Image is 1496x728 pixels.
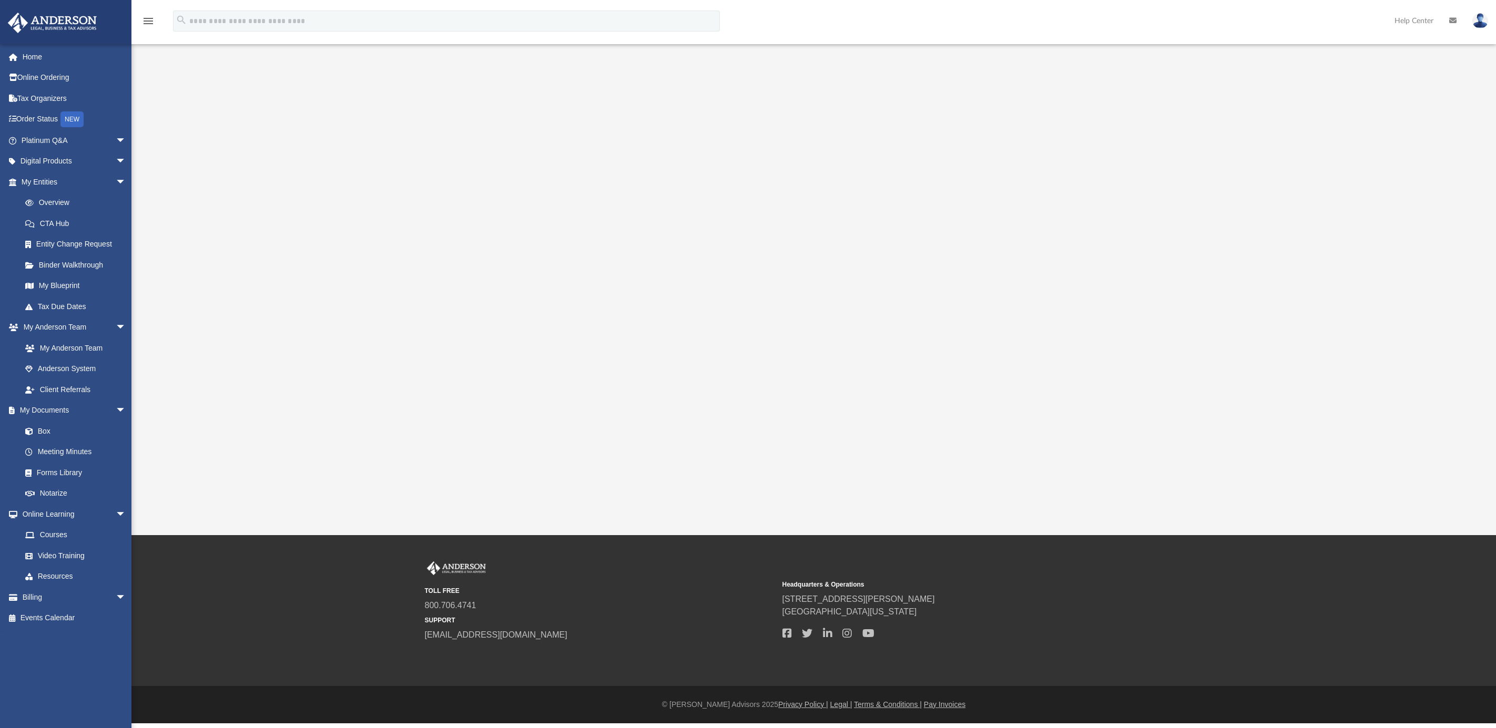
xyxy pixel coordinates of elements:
[7,130,142,151] a: Platinum Q&Aarrow_drop_down
[7,317,137,338] a: My Anderson Teamarrow_drop_down
[782,607,917,616] a: [GEOGRAPHIC_DATA][US_STATE]
[116,130,137,151] span: arrow_drop_down
[116,171,137,193] span: arrow_drop_down
[778,700,828,709] a: Privacy Policy |
[924,700,965,709] a: Pay Invoices
[116,587,137,608] span: arrow_drop_down
[15,483,137,504] a: Notarize
[7,587,142,608] a: Billingarrow_drop_down
[15,213,142,234] a: CTA Hub
[7,400,137,421] a: My Documentsarrow_drop_down
[131,699,1496,710] div: © [PERSON_NAME] Advisors 2025
[7,504,137,525] a: Online Learningarrow_drop_down
[116,317,137,339] span: arrow_drop_down
[15,275,137,296] a: My Blueprint
[142,20,155,27] a: menu
[116,504,137,525] span: arrow_drop_down
[425,630,567,639] a: [EMAIL_ADDRESS][DOMAIN_NAME]
[15,254,142,275] a: Binder Walkthrough
[854,700,922,709] a: Terms & Conditions |
[7,46,142,67] a: Home
[7,88,142,109] a: Tax Organizers
[425,561,488,575] img: Anderson Advisors Platinum Portal
[15,421,131,442] a: Box
[5,13,100,33] img: Anderson Advisors Platinum Portal
[425,586,775,596] small: TOLL FREE
[830,700,852,709] a: Legal |
[15,296,142,317] a: Tax Due Dates
[15,566,137,587] a: Resources
[15,337,131,358] a: My Anderson Team
[15,462,131,483] a: Forms Library
[15,442,137,463] a: Meeting Minutes
[425,616,775,625] small: SUPPORT
[60,111,84,127] div: NEW
[425,601,476,610] a: 800.706.4741
[7,171,142,192] a: My Entitiesarrow_drop_down
[15,379,137,400] a: Client Referrals
[142,15,155,27] i: menu
[15,192,142,213] a: Overview
[15,234,142,255] a: Entity Change Request
[782,594,935,603] a: [STREET_ADDRESS][PERSON_NAME]
[1472,13,1488,28] img: User Pic
[176,14,187,26] i: search
[7,608,142,629] a: Events Calendar
[15,358,137,380] a: Anderson System
[7,109,142,130] a: Order StatusNEW
[782,580,1133,589] small: Headquarters & Operations
[116,151,137,172] span: arrow_drop_down
[15,545,131,566] a: Video Training
[15,525,137,546] a: Courses
[7,151,142,172] a: Digital Productsarrow_drop_down
[7,67,142,88] a: Online Ordering
[116,400,137,422] span: arrow_drop_down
